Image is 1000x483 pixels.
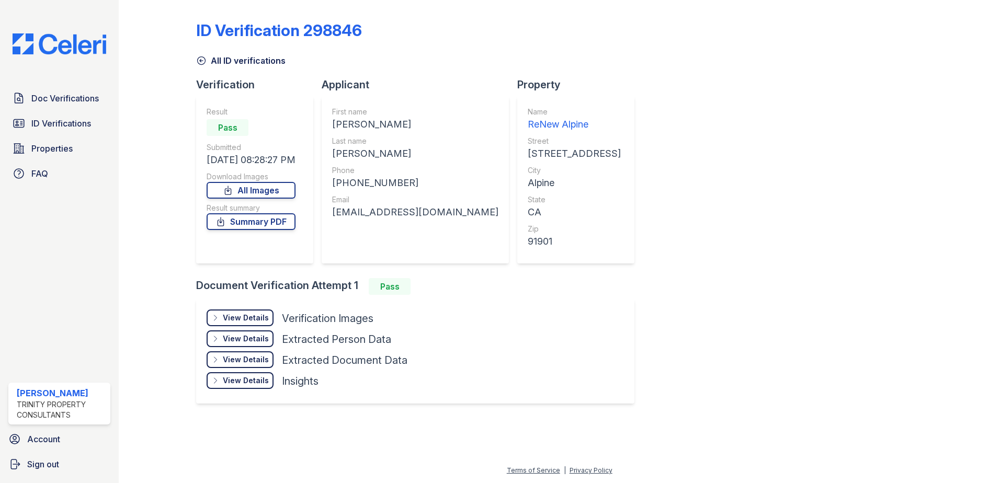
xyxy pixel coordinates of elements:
[4,454,115,475] a: Sign out
[528,224,621,234] div: Zip
[528,107,621,132] a: Name ReNew Alpine
[4,33,115,54] img: CE_Logo_Blue-a8612792a0a2168367f1c8372b55b34899dd931a85d93a1a3d3e32e68fde9ad4.png
[196,77,322,92] div: Verification
[207,182,296,199] a: All Images
[322,77,517,92] div: Applicant
[17,387,106,399] div: [PERSON_NAME]
[8,88,110,109] a: Doc Verifications
[332,117,498,132] div: [PERSON_NAME]
[8,138,110,159] a: Properties
[528,136,621,146] div: Street
[282,332,391,347] div: Extracted Person Data
[223,354,269,365] div: View Details
[332,176,498,190] div: [PHONE_NUMBER]
[332,107,498,117] div: First name
[4,429,115,450] a: Account
[528,146,621,161] div: [STREET_ADDRESS]
[207,213,296,230] a: Summary PDF
[282,353,407,367] div: Extracted Document Data
[27,433,60,445] span: Account
[31,142,73,155] span: Properties
[196,54,286,67] a: All ID verifications
[528,194,621,205] div: State
[332,194,498,205] div: Email
[332,146,498,161] div: [PERSON_NAME]
[27,458,59,470] span: Sign out
[332,165,498,176] div: Phone
[528,107,621,117] div: Name
[207,171,296,182] div: Download Images
[8,113,110,134] a: ID Verifications
[223,375,269,386] div: View Details
[31,92,99,105] span: Doc Verifications
[31,167,48,180] span: FAQ
[17,399,106,420] div: Trinity Property Consultants
[369,278,411,295] div: Pass
[528,117,621,132] div: ReNew Alpine
[332,205,498,220] div: [EMAIL_ADDRESS][DOMAIN_NAME]
[282,374,319,388] div: Insights
[207,142,296,153] div: Submitted
[528,234,621,249] div: 91901
[517,77,643,92] div: Property
[207,203,296,213] div: Result summary
[564,466,566,474] div: |
[8,163,110,184] a: FAQ
[507,466,560,474] a: Terms of Service
[282,311,373,326] div: Verification Images
[528,205,621,220] div: CA
[528,165,621,176] div: City
[196,21,362,40] div: ID Verification 298846
[332,136,498,146] div: Last name
[31,117,91,130] span: ID Verifications
[196,278,643,295] div: Document Verification Attempt 1
[207,153,296,167] div: [DATE] 08:28:27 PM
[223,333,269,344] div: View Details
[528,176,621,190] div: Alpine
[207,119,248,136] div: Pass
[570,466,612,474] a: Privacy Policy
[207,107,296,117] div: Result
[223,313,269,323] div: View Details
